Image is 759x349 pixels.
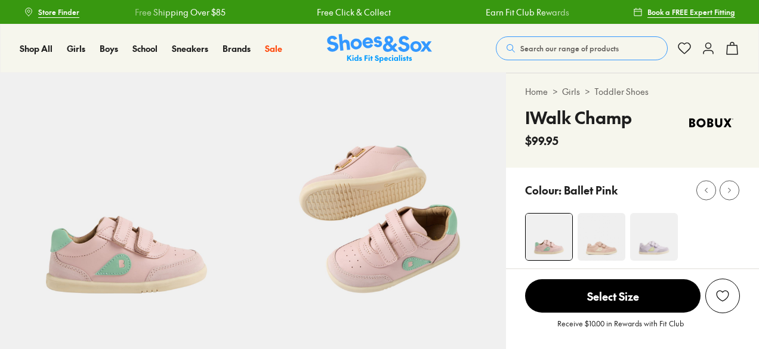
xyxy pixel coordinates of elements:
img: SNS_Logo_Responsive.svg [327,34,432,63]
span: Select Size [525,279,701,313]
img: 4-533904_1 [578,213,625,261]
span: Girls [67,42,85,54]
a: Girls [67,42,85,55]
a: Brands [223,42,251,55]
p: Colour: [525,182,561,198]
span: Sneakers [172,42,208,54]
a: Free Shipping Over $85 [135,6,226,18]
a: Girls [562,85,580,98]
a: Home [525,85,548,98]
a: School [132,42,158,55]
a: Sneakers [172,42,208,55]
p: Ballet Pink [564,182,618,198]
button: Search our range of products [496,36,668,60]
img: 5-552034_1 [253,73,506,326]
a: Store Finder [24,1,79,23]
a: Sale [265,42,282,55]
span: Sale [265,42,282,54]
span: Search our range of products [520,43,619,54]
a: Toddler Shoes [594,85,649,98]
a: Book a FREE Expert Fitting [633,1,735,23]
div: > > [525,85,740,98]
h4: IWalk Champ [525,105,632,130]
img: 4-532089_1 [630,213,678,261]
p: Receive $10.00 in Rewards with Fit Club [557,318,684,339]
a: Free Click & Collect [316,6,390,18]
span: School [132,42,158,54]
span: Boys [100,42,118,54]
span: Shop All [20,42,53,54]
a: Boys [100,42,118,55]
span: $99.95 [525,132,559,149]
img: Vendor logo [683,105,740,141]
span: Brands [223,42,251,54]
button: Add to Wishlist [705,279,740,313]
img: 4-552033_1 [526,214,572,260]
span: Book a FREE Expert Fitting [647,7,735,17]
span: Store Finder [38,7,79,17]
a: Shoes & Sox [327,34,432,63]
button: Select Size [525,279,701,313]
a: Earn Fit Club Rewards [485,6,569,18]
a: Shop All [20,42,53,55]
